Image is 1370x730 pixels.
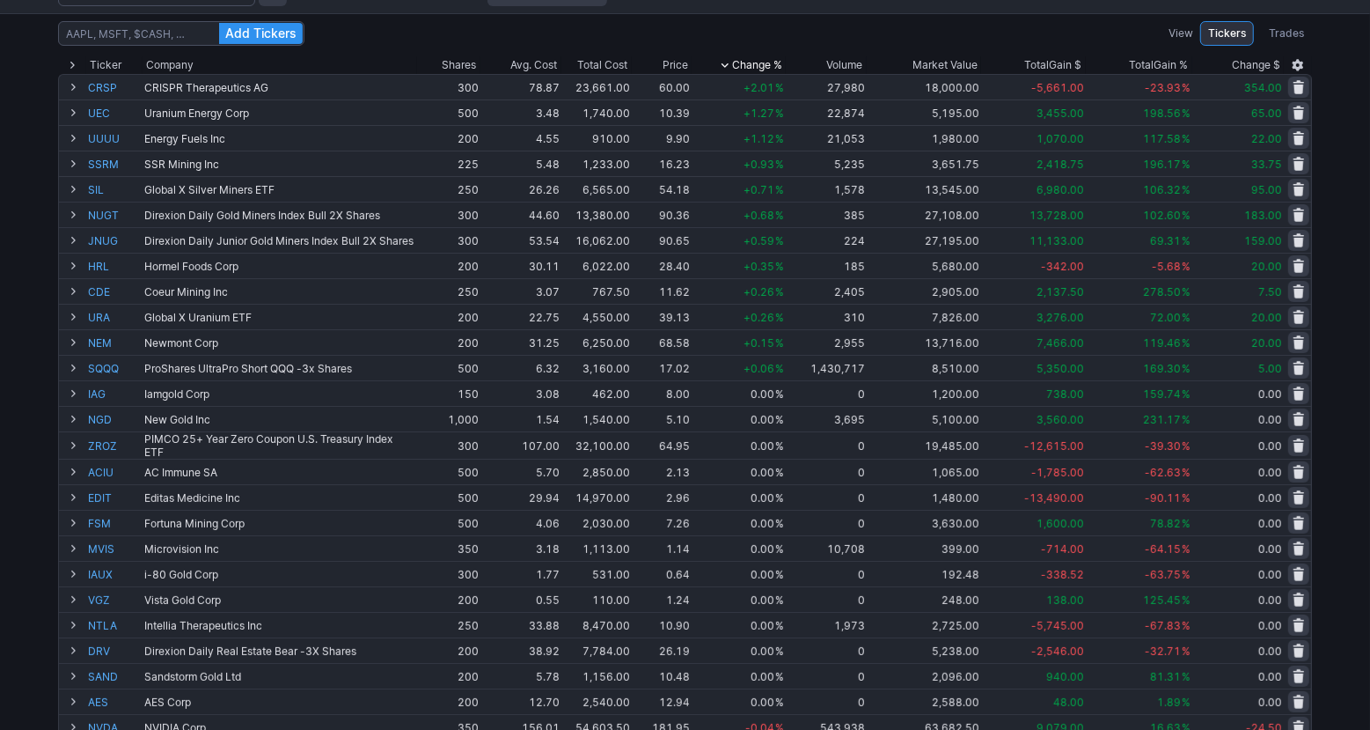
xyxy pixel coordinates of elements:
td: 1,578 [786,176,867,202]
span: % [1182,362,1191,375]
td: 5.70 [480,459,561,484]
td: 5,195.00 [867,100,982,125]
span: 72.00 [1150,311,1181,324]
div: Direxion Daily Junior Gold Miners Index Bull 2X Shares [144,234,415,247]
td: 6.32 [480,355,561,380]
td: 27,980 [786,74,867,100]
td: 16,062.00 [561,227,632,253]
td: 21,053 [786,125,867,151]
td: 90.65 [632,227,692,253]
td: 200 [417,125,480,151]
span: 1,600.00 [1037,517,1084,530]
span: 117.58 [1143,132,1181,145]
td: 39.13 [632,304,692,329]
span: % [775,234,784,247]
td: 1,233.00 [561,151,632,176]
td: 225 [417,151,480,176]
td: 3,695 [786,406,867,431]
span: 22.00 [1251,132,1282,145]
td: 31.25 [480,329,561,355]
input: AAPL, MSFT, $CASH, … [58,21,304,46]
span: 102.60 [1143,209,1181,222]
td: 5.10 [632,406,692,431]
td: 6,250.00 [561,329,632,355]
span: 119.46 [1143,336,1181,350]
div: Ticker [90,56,121,74]
td: 2.96 [632,484,692,510]
span: Total [1025,56,1050,74]
td: 250 [417,176,480,202]
span: Total [1130,56,1154,74]
td: 22,874 [786,100,867,125]
td: 19,485.00 [867,431,982,459]
span: 78.82 [1150,517,1181,530]
span: Market Value [912,56,978,74]
span: 65.00 [1251,107,1282,120]
span: +0.93 [744,158,774,171]
td: 1,980.00 [867,125,982,151]
span: % [1182,132,1191,145]
span: % [1182,81,1191,94]
span: 0.00 [1258,491,1282,505]
a: NEM [88,330,141,355]
span: % [1182,466,1191,479]
span: % [775,260,784,273]
span: 0.00 [751,517,774,530]
td: 1,480.00 [867,484,982,510]
div: ProShares UltraPro Short QQQ -3x Shares [144,362,415,375]
td: 310 [786,304,867,329]
span: % [775,362,784,375]
td: 500 [417,459,480,484]
td: 462.00 [561,380,632,406]
a: UUUU [88,126,141,151]
td: 0 [786,484,867,510]
div: Energy Fuels Inc [144,132,415,145]
td: 8.00 [632,380,692,406]
td: 2,030.00 [561,510,632,535]
td: 1.54 [480,406,561,431]
td: 1,065.00 [867,459,982,484]
td: 26.26 [480,176,561,202]
a: SSRM [88,151,141,176]
a: NGD [88,407,141,431]
td: 1,430,717 [786,355,867,380]
td: 7.26 [632,510,692,535]
span: % [1182,336,1191,350]
td: 500 [417,484,480,510]
td: 1,200.00 [867,380,982,406]
div: Global X Silver Miners ETF [144,183,415,196]
td: 10.39 [632,100,692,125]
span: % [1182,285,1191,299]
span: % [1182,413,1191,426]
td: 10,708 [786,535,867,561]
td: 14,970.00 [561,484,632,510]
td: 1.14 [632,535,692,561]
span: 20.00 [1251,260,1282,273]
span: +0.59 [744,234,774,247]
span: -12,615.00 [1024,439,1084,453]
span: % [775,517,784,530]
td: 90.36 [632,202,692,227]
a: URA [88,305,141,329]
a: IAUX [88,562,141,586]
a: SQQQ [88,356,141,380]
span: 0.00 [751,413,774,426]
span: 183.00 [1244,209,1282,222]
td: 0.64 [632,561,692,586]
span: 738.00 [1046,387,1084,401]
span: 6,980.00 [1037,183,1084,196]
span: Tickers [1208,25,1246,42]
div: Gain $ [1025,56,1082,74]
td: 300 [417,561,480,586]
td: 30.11 [480,253,561,278]
td: 300 [417,227,480,253]
td: 44.60 [480,202,561,227]
td: 224 [786,227,867,253]
td: 150 [417,380,480,406]
span: -5.68 [1152,260,1181,273]
span: +0.06 [744,362,774,375]
a: FSM [88,511,141,535]
div: Volume [827,56,863,74]
td: 16.23 [632,151,692,176]
td: 32,100.00 [561,431,632,459]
